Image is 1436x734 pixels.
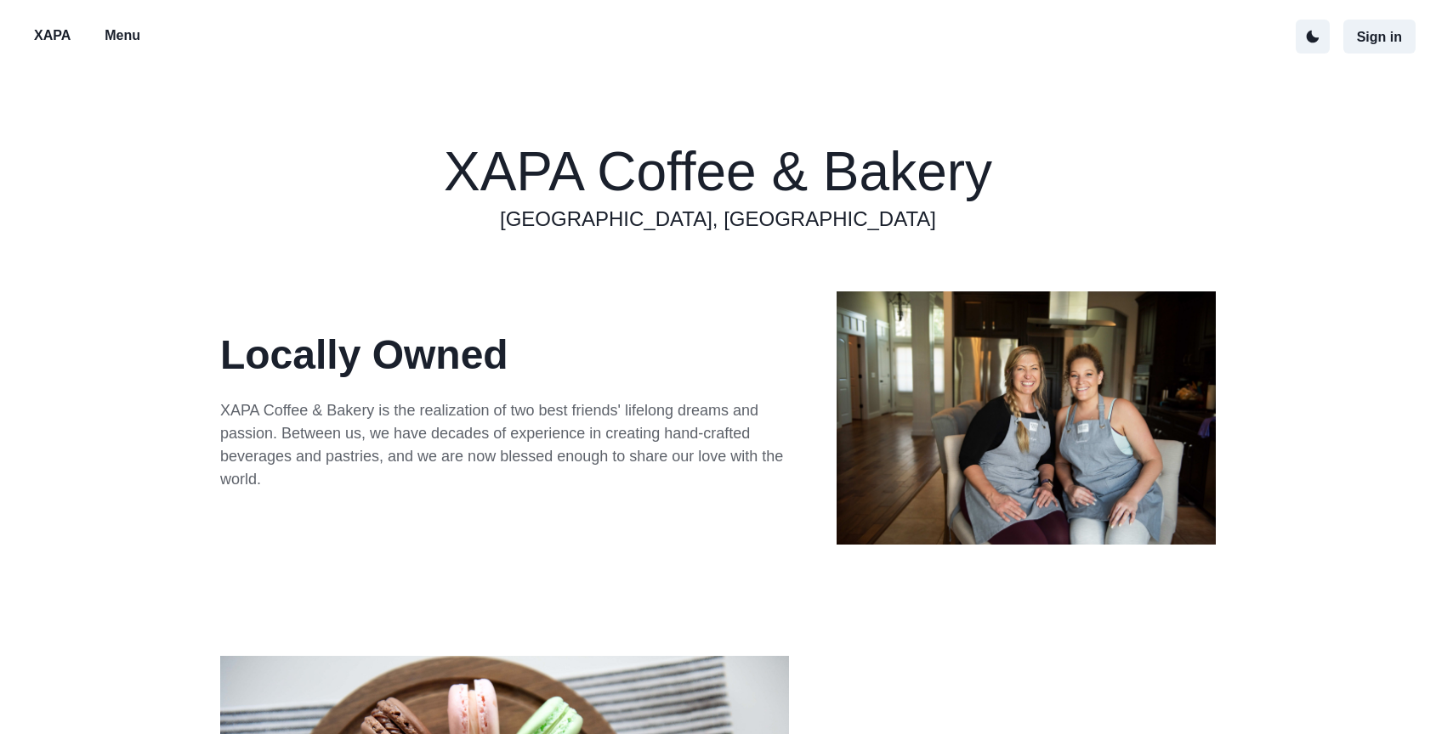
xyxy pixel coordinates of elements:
button: active dark theme mode [1296,20,1330,54]
img: xapa owners [837,291,1216,545]
a: [GEOGRAPHIC_DATA], [GEOGRAPHIC_DATA] [500,204,936,234]
p: Locally Owned [220,325,789,386]
h1: XAPA Coffee & Bakery [444,141,992,204]
p: Menu [105,25,140,46]
p: XAPA Coffee & Bakery is the realization of two best friends' lifelong dreams and passion. Between... [220,399,789,491]
button: Sign in [1343,20,1416,54]
p: XAPA [34,25,71,46]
